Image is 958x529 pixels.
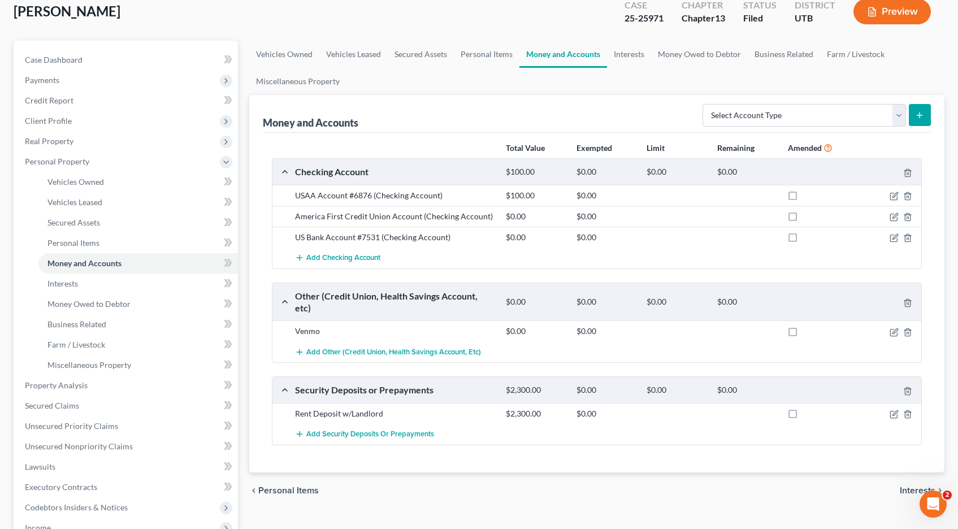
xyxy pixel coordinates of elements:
[571,297,641,307] div: $0.00
[454,41,519,68] a: Personal Items
[47,279,78,288] span: Interests
[682,12,725,25] div: Chapter
[38,192,238,213] a: Vehicles Leased
[500,408,570,419] div: $2,300.00
[16,50,238,70] a: Case Dashboard
[38,172,238,192] a: Vehicles Owned
[16,90,238,111] a: Credit Report
[25,502,128,512] span: Codebtors Insiders & Notices
[712,167,782,177] div: $0.00
[38,314,238,335] a: Business Related
[25,116,72,125] span: Client Profile
[641,167,711,177] div: $0.00
[641,297,711,307] div: $0.00
[795,12,835,25] div: UTB
[388,41,454,68] a: Secured Assets
[249,41,319,68] a: Vehicles Owned
[25,55,83,64] span: Case Dashboard
[25,380,88,390] span: Property Analysis
[717,143,755,153] strong: Remaining
[500,190,570,201] div: $100.00
[258,486,319,495] span: Personal Items
[712,385,782,396] div: $0.00
[289,166,500,177] div: Checking Account
[25,462,55,471] span: Lawsuits
[295,341,481,362] button: Add Other (Credit Union, Health Savings Account, etc)
[820,41,891,68] a: Farm / Livestock
[25,401,79,410] span: Secured Claims
[788,143,822,153] strong: Amended
[47,340,105,349] span: Farm / Livestock
[625,12,664,25] div: 25-25971
[47,197,102,207] span: Vehicles Leased
[38,233,238,253] a: Personal Items
[500,297,570,307] div: $0.00
[47,319,106,329] span: Business Related
[607,41,651,68] a: Interests
[289,211,500,222] div: America First Credit Union Account (Checking Account)
[519,41,607,68] a: Money and Accounts
[743,12,777,25] div: Filed
[14,3,120,19] span: [PERSON_NAME]
[289,290,500,314] div: Other (Credit Union, Health Savings Account, etc)
[25,136,73,146] span: Real Property
[712,297,782,307] div: $0.00
[38,355,238,375] a: Miscellaneous Property
[289,232,500,243] div: US Bank Account #7531 (Checking Account)
[47,218,100,227] span: Secured Assets
[900,486,944,495] button: Interests chevron_right
[576,143,612,153] strong: Exempted
[295,248,380,268] button: Add Checking Account
[38,253,238,274] a: Money and Accounts
[47,299,131,309] span: Money Owed to Debtor
[500,167,570,177] div: $100.00
[25,482,97,492] span: Executory Contracts
[647,143,665,153] strong: Limit
[571,167,641,177] div: $0.00
[500,326,570,337] div: $0.00
[289,384,500,396] div: Security Deposits or Prepayments
[47,360,131,370] span: Miscellaneous Property
[47,238,99,248] span: Personal Items
[16,477,238,497] a: Executory Contracts
[506,143,545,153] strong: Total Value
[25,96,73,105] span: Credit Report
[571,408,641,419] div: $0.00
[38,294,238,314] a: Money Owed to Debtor
[571,211,641,222] div: $0.00
[500,385,570,396] div: $2,300.00
[38,213,238,233] a: Secured Assets
[571,232,641,243] div: $0.00
[319,41,388,68] a: Vehicles Leased
[641,385,711,396] div: $0.00
[748,41,820,68] a: Business Related
[289,408,500,419] div: Rent Deposit w/Landlord
[47,177,104,187] span: Vehicles Owned
[16,457,238,477] a: Lawsuits
[295,424,434,445] button: Add Security Deposits or Prepayments
[289,190,500,201] div: USAA Account #6876 (Checking Account)
[571,385,641,396] div: $0.00
[249,68,346,95] a: Miscellaneous Property
[38,335,238,355] a: Farm / Livestock
[306,430,434,439] span: Add Security Deposits or Prepayments
[38,274,238,294] a: Interests
[571,326,641,337] div: $0.00
[920,491,947,518] iframe: Intercom live chat
[289,326,500,337] div: Venmo
[25,157,89,166] span: Personal Property
[16,396,238,416] a: Secured Claims
[306,254,380,263] span: Add Checking Account
[571,190,641,201] div: $0.00
[16,416,238,436] a: Unsecured Priority Claims
[500,232,570,243] div: $0.00
[249,486,258,495] i: chevron_left
[935,486,944,495] i: chevron_right
[47,258,122,268] span: Money and Accounts
[16,375,238,396] a: Property Analysis
[500,211,570,222] div: $0.00
[651,41,748,68] a: Money Owed to Debtor
[25,441,133,451] span: Unsecured Nonpriority Claims
[16,436,238,457] a: Unsecured Nonpriority Claims
[306,348,481,357] span: Add Other (Credit Union, Health Savings Account, etc)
